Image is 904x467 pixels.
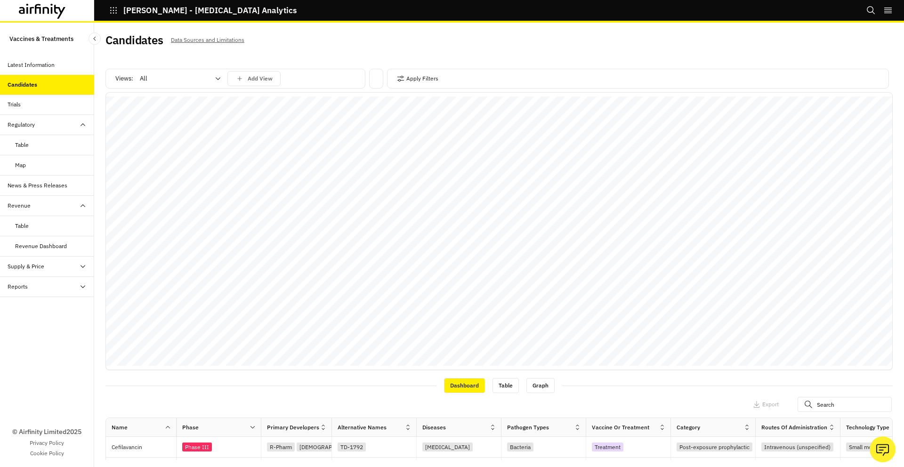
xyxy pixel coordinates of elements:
p: Export [762,401,779,408]
p: Cefilavancin [112,443,176,452]
div: [MEDICAL_DATA] [422,443,473,451]
button: Ask our analysts [870,436,896,462]
p: Data Sources and Limitations [171,35,244,45]
div: Bacteria [507,443,533,451]
div: Category [677,423,700,432]
div: Alternative Names [338,423,387,432]
div: Map [15,161,26,169]
div: Reports [8,282,28,291]
div: Phase III [182,443,212,451]
div: Vaccine or Treatment [592,423,649,432]
div: Routes of Administration [761,423,827,432]
p: Add View [248,75,273,82]
p: Vaccines & Treatments [9,30,73,48]
div: Candidates [8,81,37,89]
div: Table [15,141,29,149]
div: Phase [182,423,199,432]
button: Export [753,397,779,412]
div: TD-1792 [338,443,366,451]
input: Search [798,397,892,412]
div: Technology Type [846,423,889,432]
div: Diseases [422,423,446,432]
button: [PERSON_NAME] - [MEDICAL_DATA] Analytics [109,2,297,18]
div: Graph [526,378,555,393]
div: Pathogen Types [507,423,549,432]
a: Cookie Policy [30,449,64,458]
div: Trials [8,100,21,109]
div: Latest Information [8,61,55,69]
div: Views: [115,71,281,86]
div: Treatment [592,443,623,451]
div: [DEMOGRAPHIC_DATA] Biopharma [297,443,392,451]
div: News & Press Releases [8,181,67,190]
div: Table [15,222,29,230]
button: Search [866,2,876,18]
div: R-Pharm [267,443,295,451]
p: © Airfinity Limited 2025 [12,427,81,437]
div: Supply & Price [8,262,44,271]
div: Post-exposure prophylactic [677,443,752,451]
a: Privacy Policy [30,439,64,447]
p: [PERSON_NAME] - [MEDICAL_DATA] Analytics [123,6,297,15]
div: Revenue [8,201,31,210]
button: Close Sidebar [89,32,101,45]
div: Intravenous (unspecified) [761,443,833,451]
div: Table [492,378,519,393]
div: Regulatory [8,121,35,129]
button: save changes [227,71,281,86]
div: Revenue Dashboard [15,242,67,250]
h2: Candidates [105,33,163,47]
div: Name [112,423,128,432]
div: Dashboard [444,378,485,393]
button: Apply Filters [397,71,438,86]
div: Primary Developers [267,423,319,432]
